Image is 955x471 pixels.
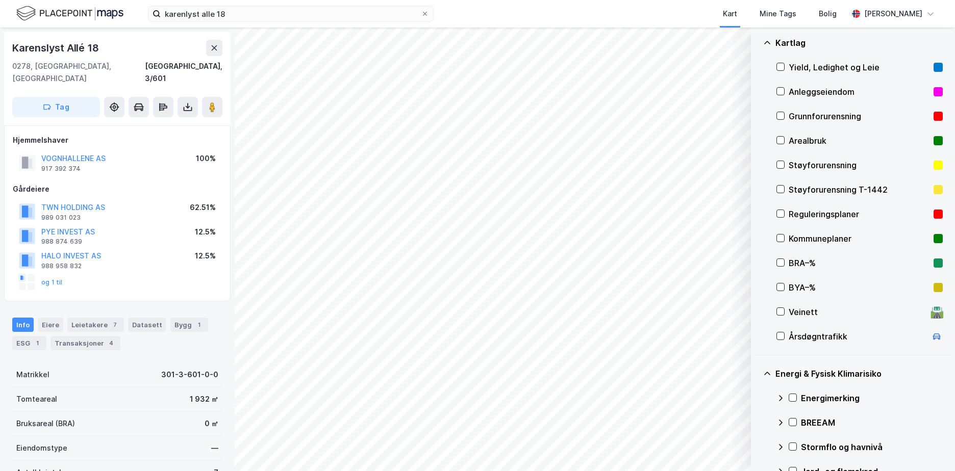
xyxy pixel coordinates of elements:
[12,60,145,85] div: 0278, [GEOGRAPHIC_DATA], [GEOGRAPHIC_DATA]
[789,159,929,171] div: Støyforurensning
[161,369,218,381] div: 301-3-601-0-0
[16,442,67,454] div: Eiendomstype
[12,336,46,350] div: ESG
[190,201,216,214] div: 62.51%
[195,250,216,262] div: 12.5%
[16,417,75,430] div: Bruksareal (BRA)
[51,336,120,350] div: Transaksjoner
[789,281,929,294] div: BYA–%
[789,257,929,269] div: BRA–%
[12,318,34,332] div: Info
[110,320,120,330] div: 7
[760,8,796,20] div: Mine Tags
[41,214,81,222] div: 989 031 023
[16,393,57,405] div: Tomteareal
[789,232,929,245] div: Kommuneplaner
[12,40,100,56] div: Karenslyst Allé 18
[41,262,82,270] div: 988 958 832
[13,134,222,146] div: Hjemmelshaver
[205,417,218,430] div: 0 ㎡
[775,37,943,49] div: Kartlag
[194,320,204,330] div: 1
[801,392,943,404] div: Energimerking
[32,338,42,348] div: 1
[819,8,837,20] div: Bolig
[789,86,929,98] div: Anleggseiendom
[106,338,116,348] div: 4
[16,5,123,22] img: logo.f888ab2527a4732fd821a326f86c7f29.svg
[789,306,926,318] div: Veinett
[161,6,421,21] input: Søk på adresse, matrikkel, gårdeiere, leietakere eller personer
[789,110,929,122] div: Grunnforurensning
[128,318,166,332] div: Datasett
[789,135,929,147] div: Arealbruk
[41,238,82,246] div: 988 874 639
[864,8,922,20] div: [PERSON_NAME]
[789,208,929,220] div: Reguleringsplaner
[195,226,216,238] div: 12.5%
[170,318,208,332] div: Bygg
[38,318,63,332] div: Eiere
[190,393,218,405] div: 1 932 ㎡
[12,97,100,117] button: Tag
[211,442,218,454] div: —
[67,318,124,332] div: Leietakere
[801,441,943,453] div: Stormflo og havnivå
[789,61,929,73] div: Yield, Ledighet og Leie
[41,165,81,173] div: 917 392 374
[801,416,943,429] div: BREEAM
[904,422,955,471] div: Kontrollprogram for chat
[789,330,926,343] div: Årsdøgntrafikk
[196,152,216,165] div: 100%
[145,60,222,85] div: [GEOGRAPHIC_DATA], 3/601
[930,305,944,319] div: 🛣️
[13,183,222,195] div: Gårdeiere
[723,8,737,20] div: Kart
[789,184,929,196] div: Støyforurensning T-1442
[904,422,955,471] iframe: Chat Widget
[16,369,49,381] div: Matrikkel
[775,368,943,380] div: Energi & Fysisk Klimarisiko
